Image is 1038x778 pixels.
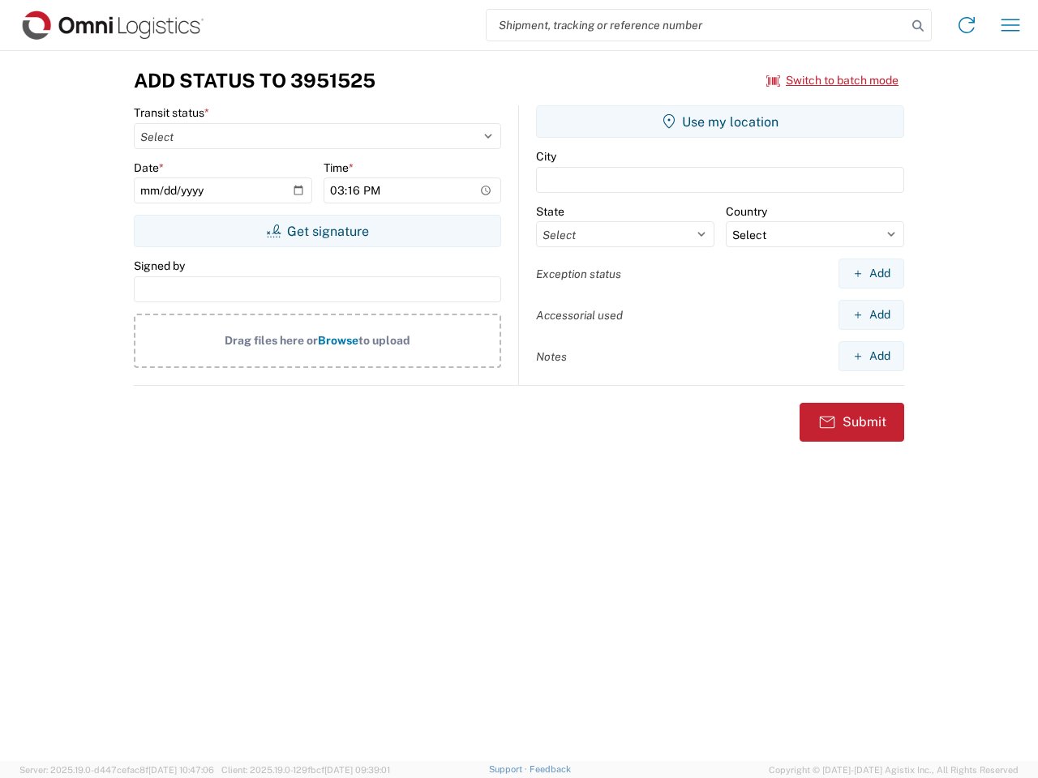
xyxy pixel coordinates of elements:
[536,267,621,281] label: Exception status
[800,403,904,442] button: Submit
[134,69,375,92] h3: Add Status to 3951525
[487,10,907,41] input: Shipment, tracking or reference number
[530,764,571,774] a: Feedback
[489,764,530,774] a: Support
[221,765,390,775] span: Client: 2025.19.0-129fbcf
[225,334,318,347] span: Drag files here or
[839,341,904,371] button: Add
[148,765,214,775] span: [DATE] 10:47:06
[134,105,209,120] label: Transit status
[324,765,390,775] span: [DATE] 09:39:01
[726,204,767,219] label: Country
[839,300,904,330] button: Add
[536,308,623,323] label: Accessorial used
[324,160,354,175] label: Time
[19,765,214,775] span: Server: 2025.19.0-d447cefac8f
[536,105,904,138] button: Use my location
[134,160,164,175] label: Date
[536,149,556,164] label: City
[769,763,1019,777] span: Copyright © [DATE]-[DATE] Agistix Inc., All Rights Reserved
[839,259,904,289] button: Add
[134,215,501,247] button: Get signature
[766,67,899,94] button: Switch to batch mode
[134,259,185,273] label: Signed by
[358,334,410,347] span: to upload
[318,334,358,347] span: Browse
[536,204,564,219] label: State
[536,349,567,364] label: Notes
